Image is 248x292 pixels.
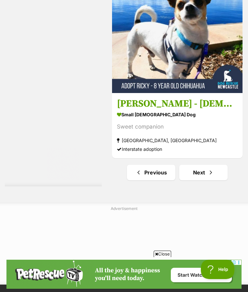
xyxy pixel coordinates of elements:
a: Previous page [127,165,175,180]
span: Close [154,251,171,257]
strong: [GEOGRAPHIC_DATA], [GEOGRAPHIC_DATA] [117,136,238,145]
nav: Pagination [111,165,243,180]
a: Next page [179,165,228,180]
iframe: Help Scout Beacon - Open [201,260,235,279]
div: Interstate adoption [117,145,238,153]
h3: [PERSON_NAME] - [DEMOGRAPHIC_DATA] Chihuahua [117,98,238,110]
a: [PERSON_NAME] - [DEMOGRAPHIC_DATA] Chihuahua small [DEMOGRAPHIC_DATA] Dog Sweet companion [GEOGRA... [112,93,243,158]
iframe: Advertisement [6,260,242,289]
strong: small [DEMOGRAPHIC_DATA] Dog [117,110,238,119]
div: Sweet companion [117,122,238,131]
